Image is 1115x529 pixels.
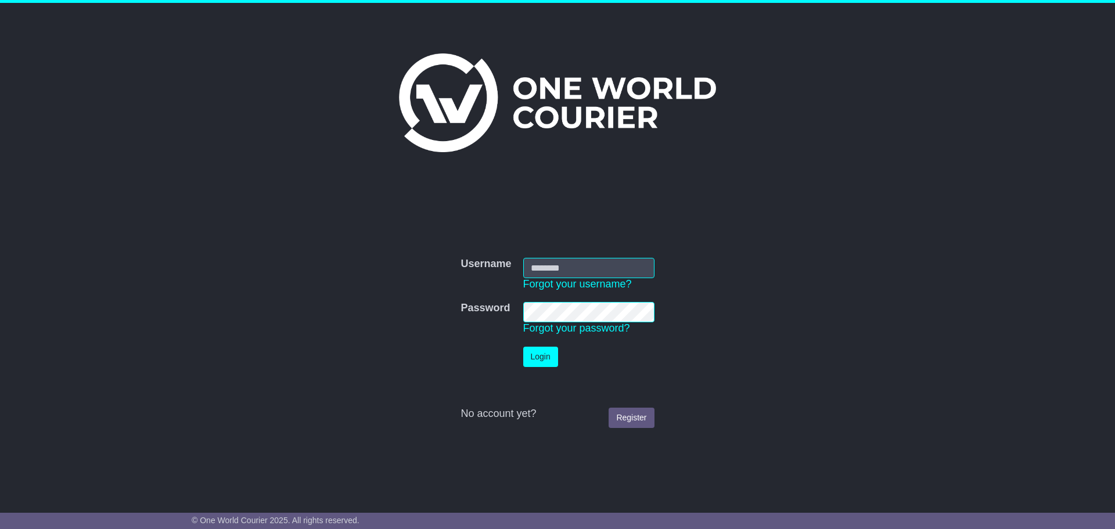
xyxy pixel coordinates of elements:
label: Username [461,258,511,271]
img: One World [399,53,716,152]
a: Forgot your username? [523,278,632,290]
a: Forgot your password? [523,322,630,334]
label: Password [461,302,510,315]
button: Login [523,347,558,367]
a: Register [609,408,654,428]
div: No account yet? [461,408,654,420]
span: © One World Courier 2025. All rights reserved. [192,516,359,525]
